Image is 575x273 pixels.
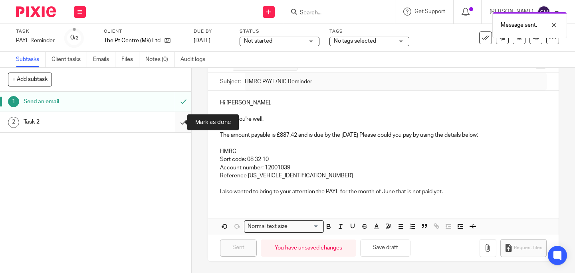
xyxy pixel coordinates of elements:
p: Account number: 12001039 [220,164,547,172]
p: The Pt Centre (Mk) Ltd [104,37,161,45]
small: /2 [74,36,78,40]
div: 1 [8,96,19,107]
input: Sent [220,240,257,257]
button: Request files [500,239,547,257]
label: Due by [194,28,230,35]
button: + Add subtask [8,73,52,86]
a: Files [121,52,139,67]
h1: Send an email [24,96,119,108]
p: Sort code: 08 32 10 [220,155,547,163]
label: Status [240,28,319,35]
p: HMRC [220,147,547,155]
p: Message sent. [501,21,537,29]
h1: Task 2 [24,116,119,128]
label: Task [16,28,55,35]
p: I also wanted to bring to your attention the PAYE for the month of June that is not paid yet. [220,188,547,196]
a: Client tasks [52,52,87,67]
div: 0 [70,33,78,42]
div: Search for option [244,220,324,233]
span: [DATE] [194,38,210,43]
span: No tags selected [334,38,376,44]
label: Subject: [220,78,241,86]
p: I hope you're well. [220,115,547,123]
label: Client [104,28,184,35]
input: Search for option [290,222,319,231]
img: svg%3E [537,6,550,18]
span: Normal text size [246,222,289,231]
div: 2 [8,117,19,128]
p: Reference [US_VEHICLE_IDENTIFICATION_NUMBER] [220,172,547,180]
a: Emails [93,52,115,67]
a: Subtasks [16,52,46,67]
span: Request files [514,245,542,251]
a: Notes (0) [145,52,174,67]
p: Hi [PERSON_NAME], [220,99,547,107]
a: Audit logs [180,52,211,67]
p: The amount payable is £887.42 and is due by the [DATE] Please could you pay by using the details ... [220,131,547,139]
div: PAYE Reminder [16,37,55,45]
img: Pixie [16,6,56,17]
span: Not started [244,38,272,44]
div: You have unsaved changes [261,240,356,257]
button: Save draft [360,240,410,257]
